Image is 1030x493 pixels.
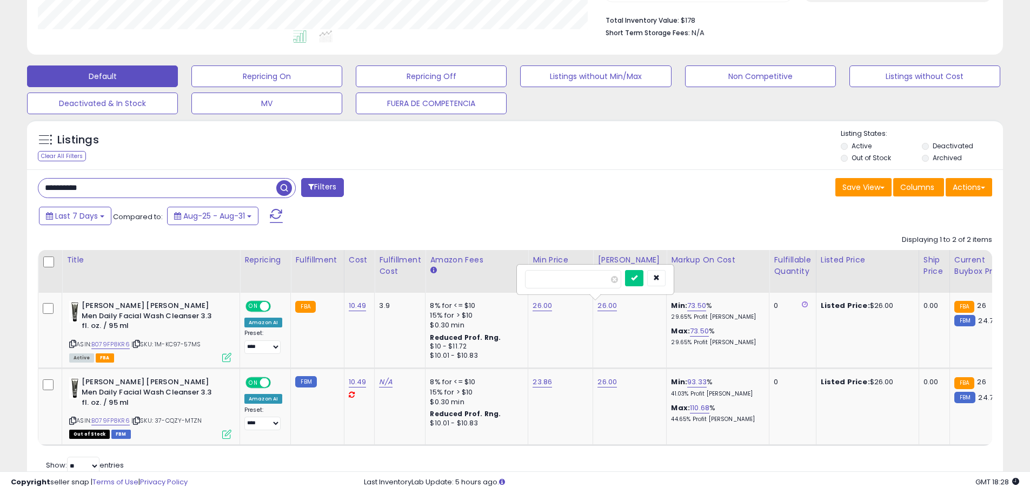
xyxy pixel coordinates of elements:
[671,301,761,321] div: %
[247,302,260,311] span: ON
[244,330,282,354] div: Preset:
[430,320,520,330] div: $0.30 min
[69,353,94,363] span: All listings currently available for purchase on Amazon
[69,377,79,399] img: 31AqbmBdbrL._SL40_.jpg
[11,477,188,488] div: seller snap | |
[954,254,1010,277] div: Current Buybox Price
[244,394,282,404] div: Amazon AI
[111,430,131,439] span: FBM
[430,419,520,428] div: $10.01 - $10.83
[852,141,872,150] label: Active
[67,254,235,266] div: Title
[69,301,231,361] div: ASIN:
[520,65,671,87] button: Listings without Min/Max
[852,153,891,162] label: Out of Stock
[430,409,501,418] b: Reduced Prof. Rng.
[430,266,436,275] small: Amazon Fees.
[900,182,934,193] span: Columns
[977,377,986,387] span: 26
[977,300,986,311] span: 26
[597,377,617,387] a: 26.00
[131,340,201,349] span: | SKU: 1M-KC97-57MS
[96,353,114,363] span: FBA
[821,254,914,266] div: Listed Price
[533,377,552,387] a: 23.86
[821,300,870,311] b: Listed Price:
[191,93,342,114] button: MV
[191,65,342,87] button: Repricing On
[667,250,769,293] th: The percentage added to the cost of goods (COGS) that forms the calculator for Min & Max prices.
[690,326,709,337] a: 73.50
[975,477,1019,487] span: 2025-09-8 18:28 GMT
[244,318,282,327] div: Amazon AI
[349,254,370,266] div: Cost
[954,301,974,313] small: FBA
[430,342,520,351] div: $10 - $11.72
[244,254,286,266] div: Repricing
[821,377,911,387] div: $26.00
[671,390,761,398] p: 41.03% Profit [PERSON_NAME]
[167,207,258,225] button: Aug-25 - Aug-31
[364,477,1019,488] div: Last InventoryLab Update: 5 hours ago.
[430,301,520,311] div: 8% for <= $10
[671,300,687,311] b: Min:
[46,460,124,470] span: Show: entries
[902,235,992,245] div: Displaying 1 to 2 of 2 items
[923,377,941,387] div: 0.00
[269,302,287,311] span: OFF
[379,301,417,311] div: 3.9
[69,301,79,323] img: 31AqbmBdbrL._SL40_.jpg
[671,339,761,346] p: 29.65% Profit [PERSON_NAME]
[183,211,245,221] span: Aug-25 - Aug-31
[690,403,709,413] a: 110.68
[671,313,761,321] p: 29.65% Profit [PERSON_NAME]
[247,378,260,387] span: ON
[671,254,765,266] div: Markup on Cost
[356,65,507,87] button: Repricing Off
[349,300,367,311] a: 10.49
[269,378,287,387] span: OFF
[606,13,984,26] li: $178
[687,300,706,311] a: 73.50
[430,397,520,407] div: $0.30 min
[57,133,99,148] h5: Listings
[82,377,213,410] b: [PERSON_NAME] [PERSON_NAME] Men Daily Facial Wash Cleanser 3.3 fl. oz. / 95 ml
[849,65,1000,87] button: Listings without Cost
[954,315,975,326] small: FBM
[430,311,520,320] div: 15% for > $10
[821,377,870,387] b: Listed Price:
[91,416,130,425] a: B079FP8KR6
[606,16,679,25] b: Total Inventory Value:
[39,207,111,225] button: Last 7 Days
[685,65,836,87] button: Non Competitive
[533,254,588,266] div: Min Price
[379,254,421,277] div: Fulfillment Cost
[533,300,552,311] a: 26.00
[430,351,520,360] div: $10.01 - $10.83
[379,377,392,387] a: N/A
[893,178,944,196] button: Columns
[356,93,507,114] button: FUERA DE COMPETENCIA
[430,333,501,342] b: Reduced Prof. Rng.
[349,377,367,387] a: 10.49
[91,340,130,349] a: B079FP8KR6
[954,392,975,403] small: FBM
[671,326,761,346] div: %
[27,93,178,114] button: Deactivated & In Stock
[597,254,662,266] div: [PERSON_NAME]
[430,254,523,266] div: Amazon Fees
[606,28,690,37] b: Short Term Storage Fees:
[295,301,315,313] small: FBA
[954,377,974,389] small: FBA
[933,153,962,162] label: Archived
[687,377,707,387] a: 93.33
[92,477,138,487] a: Terms of Use
[835,178,892,196] button: Save View
[82,301,213,334] b: [PERSON_NAME] [PERSON_NAME] Men Daily Facial Wash Cleanser 3.3 fl. oz. / 95 ml
[69,430,110,439] span: All listings that are currently out of stock and unavailable for purchase on Amazon
[774,254,811,277] div: Fulfillable Quantity
[430,377,520,387] div: 8% for <= $10
[113,212,163,222] span: Compared to:
[27,65,178,87] button: Default
[774,377,807,387] div: 0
